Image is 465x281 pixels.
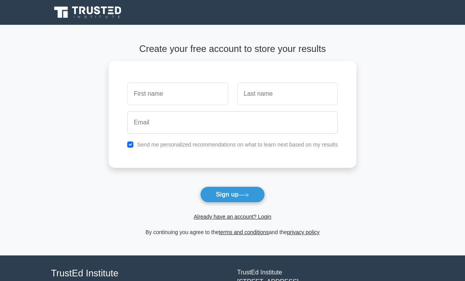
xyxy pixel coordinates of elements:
[194,214,271,220] a: Already have an account? Login
[51,268,228,279] h4: TrustEd Institute
[127,83,228,105] input: First name
[137,141,338,148] label: Send me personalized recommendations on what to learn next based on my results
[237,83,338,105] input: Last name
[287,229,320,235] a: privacy policy
[127,111,338,134] input: Email
[219,229,269,235] a: terms and conditions
[104,228,361,237] div: By continuing you agree to the and the
[109,43,356,55] h4: Create your free account to store your results
[200,186,265,203] button: Sign up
